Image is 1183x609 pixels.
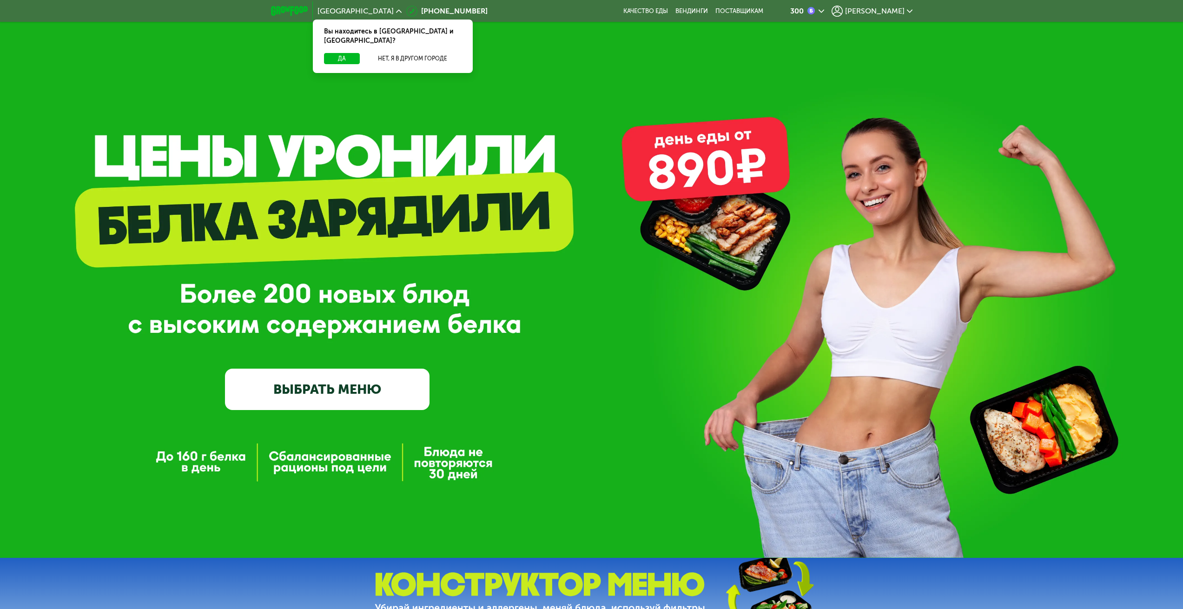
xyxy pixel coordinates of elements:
[225,369,430,410] a: ВЫБРАТЬ МЕНЮ
[363,53,462,64] button: Нет, я в другом городе
[845,7,905,15] span: [PERSON_NAME]
[313,20,473,53] div: Вы находитесь в [GEOGRAPHIC_DATA] и [GEOGRAPHIC_DATA]?
[317,7,394,15] span: [GEOGRAPHIC_DATA]
[790,7,804,15] div: 300
[715,7,763,15] div: поставщикам
[406,6,488,17] a: [PHONE_NUMBER]
[675,7,708,15] a: Вендинги
[324,53,360,64] button: Да
[623,7,668,15] a: Качество еды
